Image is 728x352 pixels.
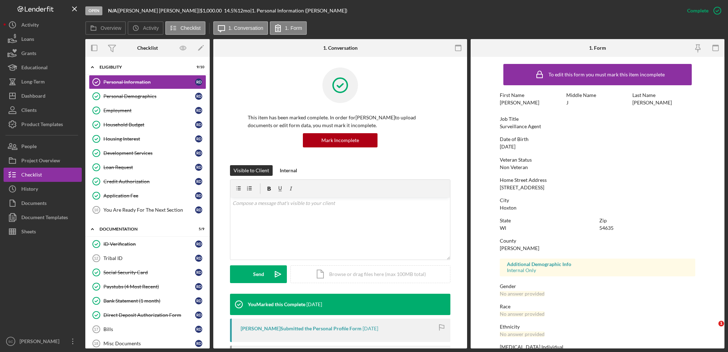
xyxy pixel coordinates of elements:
button: People [4,139,82,153]
div: R D [195,178,202,185]
div: Grants [21,46,36,62]
div: | [108,8,118,13]
div: [STREET_ADDRESS] [500,185,544,190]
div: To edit this form you must mark this item incomplete [548,72,665,77]
div: 12 mo [237,8,250,13]
div: J [566,100,568,105]
button: Complete [680,4,724,18]
div: Loan Request [103,164,195,170]
a: Personal DemographicsRD [89,89,206,103]
div: Dashboard [21,89,45,105]
div: [PERSON_NAME] Submitted the Personal Profile Form [241,326,362,331]
button: Send [230,265,287,283]
time: 2025-08-12 19:26 [306,302,322,307]
div: Ethnicity [500,324,695,330]
div: Document Templates [21,210,68,226]
time: 2025-08-06 16:01 [363,326,378,331]
a: Application FeeRD [89,189,206,203]
a: Development ServicesRD [89,146,206,160]
a: 17BillsRD [89,322,206,336]
div: Open [85,6,102,15]
a: EmploymentRD [89,103,206,118]
b: N/A [108,7,117,13]
div: Credit Authorization [103,179,195,184]
div: R D [195,312,202,319]
div: $1,000.00 [200,8,224,13]
div: Additional Demographic Info [507,261,688,267]
button: Activity [128,21,163,35]
div: Loans [21,32,34,48]
label: Activity [143,25,159,31]
div: Personal Demographics [103,93,195,99]
div: Checklist [137,45,158,51]
div: Housing Interest [103,136,195,142]
div: R D [195,326,202,333]
p: This item has been marked complete. In order for [PERSON_NAME] to upload documents or edit form d... [248,114,433,130]
button: Overview [85,21,126,35]
label: 1. Form [285,25,302,31]
div: R D [195,283,202,290]
div: Social Security Card [103,270,195,275]
div: Clients [21,103,37,119]
div: Veteran Status [500,157,695,163]
div: State [500,218,596,223]
div: [PERSON_NAME] [500,245,539,251]
div: Long-Term [21,75,45,91]
div: Surveillance Agent [500,124,541,129]
div: You Marked this Complete [248,302,305,307]
button: Project Overview [4,153,82,168]
div: Development Services [103,150,195,156]
button: Grants [4,46,82,60]
button: SC[PERSON_NAME] [4,334,82,348]
a: 12Tribal IDRD [89,251,206,265]
div: Product Templates [21,117,63,133]
button: Product Templates [4,117,82,131]
a: Checklist [4,168,82,182]
div: 1. Form [589,45,606,51]
div: 14.5 % [224,8,237,13]
div: R D [195,135,202,142]
tspan: 10 [94,208,98,212]
div: Eligiblity [100,65,187,69]
div: No answer provided [500,291,545,297]
button: Visible to Client [230,165,273,176]
div: Zip [599,218,695,223]
div: Internal Only [507,267,688,273]
a: 10You Are Ready For The Next SectionRD [89,203,206,217]
div: Misc Documents [103,341,195,346]
iframe: Intercom live chat [704,321,721,338]
div: Household Budget [103,122,195,128]
div: Non Veteran [500,164,528,170]
label: 1. Conversation [229,25,263,31]
a: Loan RequestRD [89,160,206,174]
div: Visible to Client [234,165,269,176]
div: No answer provided [500,331,545,337]
div: R D [195,93,202,100]
div: 9 / 10 [192,65,204,69]
label: Overview [101,25,121,31]
button: Educational [4,60,82,75]
tspan: 18 [94,341,98,346]
div: R D [195,121,202,128]
div: Mark Incomplete [321,133,359,147]
div: R D [195,107,202,114]
a: Document Templates [4,210,82,224]
button: Activity [4,18,82,32]
div: R D [195,255,202,262]
button: Internal [276,165,301,176]
div: You Are Ready For The Next Section [103,207,195,213]
div: People [21,139,37,155]
div: R D [195,192,202,199]
a: Social Security CardRD [89,265,206,280]
div: Hoxton [500,205,516,211]
a: Dashboard [4,89,82,103]
div: WI [500,225,506,231]
div: No answer provided [500,311,545,317]
a: History [4,182,82,196]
